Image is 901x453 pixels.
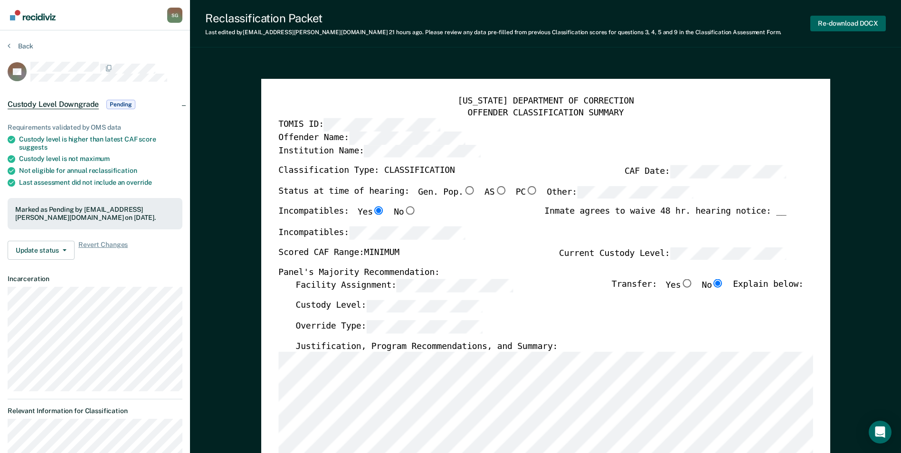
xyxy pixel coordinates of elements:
[126,179,152,186] span: override
[494,186,507,195] input: AS
[670,165,786,178] input: CAF Date:
[295,279,512,292] label: Facility Assignment:
[78,241,128,260] span: Revert Changes
[526,186,538,195] input: PC
[295,300,483,312] label: Custody Level:
[394,207,416,219] label: No
[278,268,786,279] div: Panel's Majority Recommendation:
[80,155,110,162] span: maximum
[19,135,182,151] div: Custody level is higher than latest CAF score
[389,29,422,36] span: 21 hours ago
[372,207,385,215] input: Yes
[167,8,182,23] div: S G
[366,321,483,333] input: Override Type:
[349,132,465,144] input: Offender Name:
[278,186,693,207] div: Status at time of hearing:
[278,247,399,260] label: Scored CAF Range: MINIMUM
[278,119,440,132] label: TOMIS ID:
[15,206,175,222] div: Marked as Pending by [EMAIL_ADDRESS][PERSON_NAME][DOMAIN_NAME] on [DATE].
[8,407,182,415] dt: Relevant Information for Classification
[396,279,512,292] input: Facility Assignment:
[323,119,440,132] input: TOMIS ID:
[358,207,385,219] label: Yes
[484,186,507,199] label: AS
[544,207,786,226] div: Inmate agrees to waive 48 hr. hearing notice: __
[8,42,33,50] button: Back
[19,179,182,187] div: Last assessment did not include an
[404,207,416,215] input: No
[869,421,892,444] div: Open Intercom Messenger
[364,144,480,157] input: Institution Name:
[463,186,475,195] input: Gen. Pop.
[612,279,804,300] div: Transfer: Explain below:
[205,29,781,36] div: Last edited by [EMAIL_ADDRESS][PERSON_NAME][DOMAIN_NAME] . Please review any data pre-filled from...
[681,279,693,288] input: Yes
[278,96,813,107] div: [US_STATE] DEPARTMENT OF CORRECTION
[19,143,47,151] span: suggests
[8,123,182,132] div: Requirements validated by OMS data
[810,16,886,31] button: Re-download DOCX
[167,8,182,23] button: Profile dropdown button
[106,100,135,109] span: Pending
[278,165,455,178] label: Classification Type: CLASSIFICATION
[10,10,56,20] img: Recidiviz
[349,226,465,239] input: Incompatibles:
[8,100,99,109] span: Custody Level Downgrade
[559,247,786,260] label: Current Custody Level:
[625,165,786,178] label: CAF Date:
[19,167,182,175] div: Not eligible for annual
[89,167,137,174] span: reclassification
[278,226,465,239] label: Incompatibles:
[205,11,781,25] div: Reclassification Packet
[547,186,693,199] label: Other:
[295,321,483,333] label: Override Type:
[8,275,182,283] dt: Incarceration
[665,279,693,292] label: Yes
[278,132,465,144] label: Offender Name:
[278,207,416,226] div: Incompatibles:
[278,107,813,119] div: OFFENDER CLASSIFICATION SUMMARY
[515,186,538,199] label: PC
[19,155,182,163] div: Custody level is not
[418,186,476,199] label: Gen. Pop.
[295,341,558,352] label: Justification, Program Recommendations, and Summary:
[712,279,724,288] input: No
[366,300,483,312] input: Custody Level:
[670,247,786,260] input: Current Custody Level:
[278,144,480,157] label: Institution Name:
[577,186,693,199] input: Other:
[702,279,724,292] label: No
[8,241,75,260] button: Update status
